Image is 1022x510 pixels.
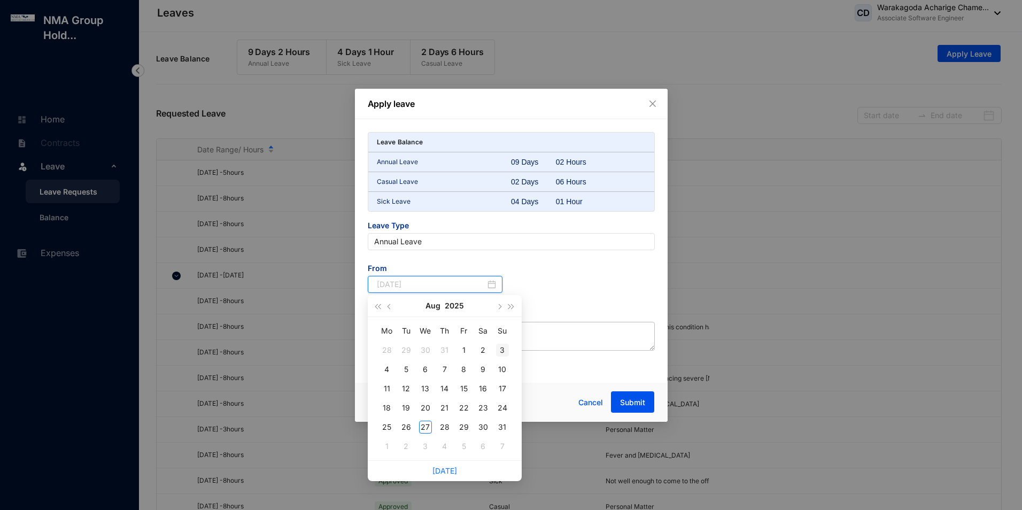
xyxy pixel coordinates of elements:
[374,234,648,250] span: Annual Leave
[458,421,470,434] div: 29
[454,418,474,437] td: 2025-08-29
[556,157,601,167] div: 02 Hours
[377,157,512,167] p: Annual Leave
[416,360,435,379] td: 2025-08-06
[381,421,393,434] div: 25
[438,440,451,453] div: 4
[477,382,490,395] div: 16
[419,363,432,376] div: 6
[435,437,454,456] td: 2025-09-04
[397,360,416,379] td: 2025-08-05
[435,418,454,437] td: 2025-08-28
[474,437,493,456] td: 2025-09-06
[397,437,416,456] td: 2025-09-02
[377,437,397,456] td: 2025-09-01
[397,418,416,437] td: 2025-08-26
[458,344,470,357] div: 1
[381,401,393,414] div: 18
[438,421,451,434] div: 28
[493,360,512,379] td: 2025-08-10
[493,341,512,360] td: 2025-08-03
[416,418,435,437] td: 2025-08-27
[381,382,393,395] div: 11
[496,401,509,414] div: 24
[511,196,556,207] div: 04 Days
[435,360,454,379] td: 2025-08-07
[474,321,493,341] th: Sa
[477,421,490,434] div: 30
[647,98,659,110] button: Close
[611,391,654,413] button: Submit
[458,382,470,395] div: 15
[419,421,432,434] div: 27
[474,418,493,437] td: 2025-08-30
[425,295,440,316] button: Aug
[620,397,645,408] span: Submit
[493,437,512,456] td: 2025-09-07
[397,341,416,360] td: 2025-07-29
[496,382,509,395] div: 17
[400,344,413,357] div: 29
[377,379,397,398] td: 2025-08-11
[578,397,603,408] span: Cancel
[435,341,454,360] td: 2025-07-31
[556,196,601,207] div: 01 Hour
[381,440,393,453] div: 1
[496,344,509,357] div: 3
[438,382,451,395] div: 14
[400,401,413,414] div: 19
[435,379,454,398] td: 2025-08-14
[496,440,509,453] div: 7
[432,466,457,475] a: [DATE]
[454,321,474,341] th: Fr
[493,379,512,398] td: 2025-08-17
[493,321,512,341] th: Su
[377,398,397,418] td: 2025-08-18
[474,360,493,379] td: 2025-08-09
[416,341,435,360] td: 2025-07-30
[648,99,657,108] span: close
[454,398,474,418] td: 2025-08-22
[419,440,432,453] div: 3
[493,398,512,418] td: 2025-08-24
[368,220,655,233] span: Leave Type
[368,97,655,110] p: Apply leave
[377,418,397,437] td: 2025-08-25
[458,440,470,453] div: 5
[416,321,435,341] th: We
[377,360,397,379] td: 2025-08-04
[377,279,486,290] input: Start Date
[416,398,435,418] td: 2025-08-20
[477,344,490,357] div: 2
[438,401,451,414] div: 21
[511,157,556,167] div: 09 Days
[416,437,435,456] td: 2025-09-03
[556,176,601,187] div: 06 Hours
[454,379,474,398] td: 2025-08-15
[454,360,474,379] td: 2025-08-08
[477,363,490,376] div: 9
[474,341,493,360] td: 2025-08-02
[445,295,464,316] button: 2025
[381,344,393,357] div: 28
[454,341,474,360] td: 2025-08-01
[458,363,470,376] div: 8
[400,382,413,395] div: 12
[570,392,611,413] button: Cancel
[400,421,413,434] div: 26
[496,421,509,434] div: 31
[397,379,416,398] td: 2025-08-12
[435,398,454,418] td: 2025-08-21
[377,341,397,360] td: 2025-07-28
[474,379,493,398] td: 2025-08-16
[419,382,432,395] div: 13
[368,263,503,276] span: From
[477,401,490,414] div: 23
[435,321,454,341] th: Th
[474,398,493,418] td: 2025-08-23
[454,437,474,456] td: 2025-09-05
[416,379,435,398] td: 2025-08-13
[377,137,423,148] p: Leave Balance
[377,321,397,341] th: Mo
[438,363,451,376] div: 7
